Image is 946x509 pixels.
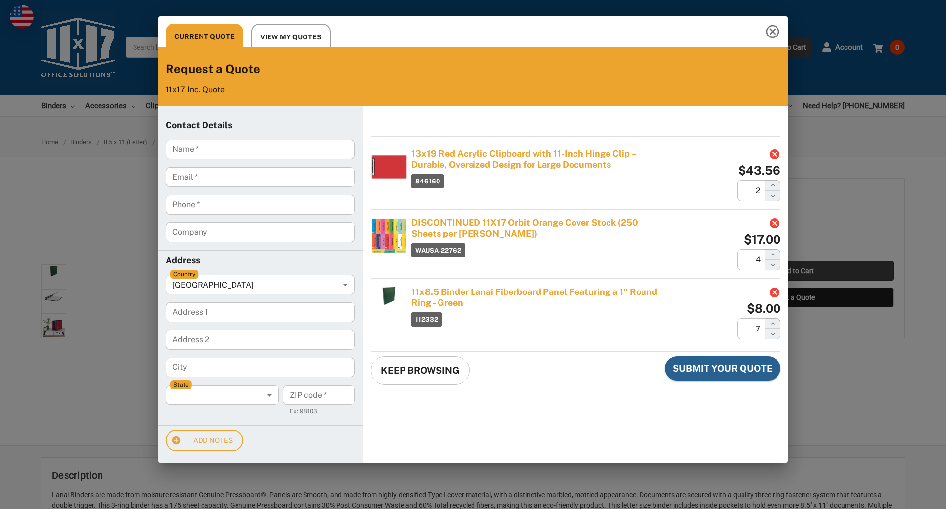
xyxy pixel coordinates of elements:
button: Submit the quote dialog [665,356,780,381]
img: 11x8.5 Binder Lanai Fiberboard Panel Featuring a 1" Round Ring - Green [371,287,407,305]
div: ​ [166,385,275,405]
button: Decrease the Quantity [765,329,780,339]
button: Decrease the Quantity [765,191,780,201]
span: 112332 [411,312,442,327]
div: $8.00 [747,302,780,314]
button: Decrease the Quantity [765,260,780,270]
input: Address Address 1 [166,302,355,322]
p: 11x17 Inc. Quote [166,85,780,94]
img: 13x19 Red Acrylic Clipboard with 11-Inch Hinge Clip – Durable, Oversized Design for Large Documents [371,148,407,185]
input: Company [166,222,355,242]
button: Delete this product [769,287,780,298]
div: [GEOGRAPHIC_DATA] [166,275,355,294]
input: Name [166,140,355,159]
input: Phone [166,195,355,215]
span: WAUSA-22762 [411,243,465,257]
button: Close quote dialog and go back to store page [371,356,470,385]
a: 13x19 Red Acrylic Clipboard with 11-Inch Hinge Clip – Durable, Oversized Design for Large Documents [411,148,657,170]
button: Delete this product [769,148,780,160]
button: Increase the Quantity [765,249,780,260]
button: Increase the Quantity [765,180,780,191]
button: Increase the Quantity [765,318,780,329]
span: Add Notes [176,435,233,447]
span: Keep Browsing [381,364,459,377]
input: Address City [166,358,355,377]
input: Address ZIP code [283,385,355,405]
button: Reveal the notes field [166,430,243,452]
input: Address Address 2 [166,330,355,350]
button: Close this quote dialog [757,16,788,47]
h6: Address [166,255,355,267]
div: $17.00 [744,233,780,245]
span: Current Quote [174,31,235,43]
a: 11x8.5 Binder Lanai Fiberboard Panel Featuring a 1" Round Ring - Green [411,287,657,308]
div: $43.56 [738,164,780,176]
span: 846160 [411,174,444,188]
button: Delete this product [769,218,780,229]
h6: Contact Details [166,120,355,132]
img: DISCONTINUED 11X17 Orbit Orange Cover Stock (250 Sheets per Ream) [371,218,407,254]
input: Email [166,167,355,187]
span: View My Quotes [260,31,322,43]
p: Ex: 98103 [290,407,348,417]
span: Submit Your Quote [673,362,773,375]
a: DISCONTINUED 11X17 Orbit Orange Cover Stock (250 Sheets per [PERSON_NAME]) [411,218,657,239]
h4: Request a Quote [166,61,780,77]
